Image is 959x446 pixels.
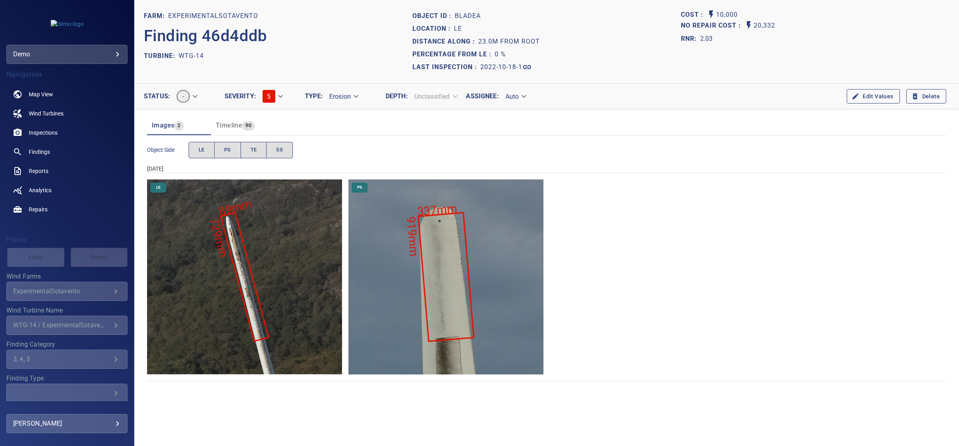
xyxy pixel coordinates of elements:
[144,93,170,100] label: Status :
[51,20,84,28] img: demo-logo
[29,90,53,98] span: Map View
[13,321,111,329] div: WTG-14 / ExperimentalSotavento
[6,341,127,348] label: Finding Category
[251,145,257,155] span: TE
[480,62,522,72] p: 2022-10-18-1
[6,200,127,219] a: repairs noActive
[681,34,700,44] h1: RNR:
[216,121,242,129] span: Timeline
[6,316,127,335] div: Wind Turbine Name
[466,93,499,100] label: Assignee :
[706,10,716,19] svg: Auto Cost
[29,110,64,117] span: Wind Turbines
[412,50,495,59] p: Percentage from LE :
[499,90,532,104] div: Auto
[6,375,127,382] label: Finding Type
[179,51,204,61] p: WTG-14
[6,104,127,123] a: windturbines noActive
[906,89,946,104] button: Delete
[170,87,203,106] div: -
[13,287,111,295] div: ExperimentalSotavento
[478,37,540,46] p: 23.0m from root
[348,179,543,374] img: ExperimentalSotavento/WTG-14/2022-10-18-1/2022-10-18-1/image72wp79.jpg
[29,167,48,175] span: Reports
[412,37,478,46] p: Distance along :
[6,45,127,64] div: demo
[6,123,127,142] a: inspections noActive
[408,90,463,104] div: Unclassified
[6,384,127,403] div: Finding Type
[174,121,183,130] span: 2
[480,62,532,72] a: 2022-10-18-1
[681,20,744,31] span: Projected additional costs incurred by waiting 1 year to repair. This is a function of possible i...
[681,22,744,30] h1: No Repair Cost :
[6,236,127,244] h4: Filters
[6,273,127,280] label: Wind Farms
[151,185,165,190] span: LE
[147,146,189,154] span: Object Side
[412,24,454,34] p: Location :
[267,93,271,100] span: 5
[6,142,127,161] a: findings noActive
[716,10,738,20] p: 10,000
[224,145,231,155] span: PS
[847,89,899,104] button: Edit Values
[147,179,342,374] img: ExperimentalSotavento/WTG-14/2022-10-18-1/2022-10-18-1/image71wp78.jpg
[681,11,706,19] h1: Cost :
[266,142,293,158] button: SS
[29,129,58,137] span: Inspections
[144,51,179,61] p: TURBINE:
[189,142,215,158] button: LE
[13,417,121,430] div: [PERSON_NAME]
[6,161,127,181] a: reports noActive
[6,70,127,78] h4: Navigation
[144,11,168,21] p: FARM:
[177,93,189,100] span: -
[144,24,267,48] p: Finding 46d4ddb
[681,32,713,45] span: The ratio of the additional incurred cost of repair in 1 year and the cost of repairing today. Fi...
[455,11,481,21] p: bladeA
[29,205,48,213] span: Repairs
[29,186,52,194] span: Analytics
[412,62,480,72] p: Last Inspection :
[147,165,946,173] div: [DATE]
[6,350,127,369] div: Finding Category
[744,20,754,30] svg: Auto No Repair Cost
[29,148,50,156] span: Findings
[214,142,241,158] button: PS
[323,90,364,104] div: Erosion
[386,93,408,100] label: Depth :
[754,20,775,31] p: 20,332
[13,48,121,61] div: demo
[152,121,174,129] span: Images
[700,34,713,44] p: 2.03
[276,145,283,155] span: SS
[6,282,127,301] div: Wind Farms
[168,11,258,21] p: ExperimentalSotavento
[454,24,462,34] p: LE
[242,121,255,130] span: 90
[352,185,367,190] span: PS
[225,93,256,100] label: Severity :
[241,142,267,158] button: TE
[495,50,506,59] p: 0 %
[305,93,323,100] label: Type :
[6,307,127,314] label: Wind Turbine Name
[199,145,205,155] span: LE
[189,142,293,158] div: objectSide
[412,11,455,21] p: Object ID :
[6,181,127,200] a: analytics noActive
[6,85,127,104] a: map noActive
[13,355,111,363] div: 3, 4, 5
[681,10,706,20] span: The base labour and equipment costs to repair the finding. Does not include the loss of productio...
[256,87,288,106] div: 5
